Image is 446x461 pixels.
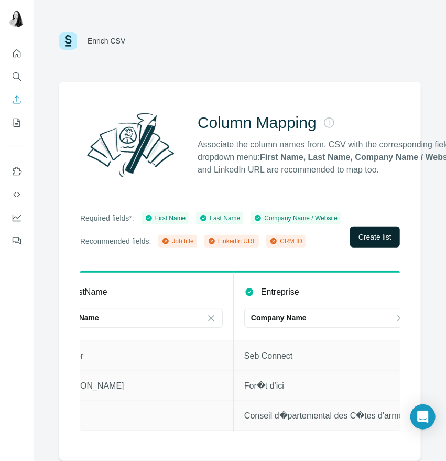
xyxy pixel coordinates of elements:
[208,237,256,246] div: LinkedIn URL
[8,185,25,204] button: Use Surfe API
[269,237,302,246] div: CRM ID
[199,213,240,223] div: Last Name
[254,213,338,223] div: Company Name / Website
[198,113,317,132] h2: Column Mapping
[145,213,186,223] div: First Name
[80,107,181,183] img: Surfe Illustration - Column Mapping
[410,404,436,430] div: Open Intercom Messenger
[8,10,25,27] img: Avatar
[244,350,412,362] p: Seb Connect
[8,67,25,86] button: Search
[8,90,25,109] button: Enrich CSV
[244,410,412,422] p: Conseil d�partemental des C�tes d'armor
[72,286,107,298] p: lastName
[80,213,134,223] p: Required fields*:
[350,227,400,248] button: Create list
[80,236,151,246] p: Recommended fields:
[358,232,391,242] span: Create list
[88,36,125,46] div: Enrich CSV
[8,44,25,63] button: Quick start
[8,208,25,227] button: Dashboard
[55,380,223,392] p: [PERSON_NAME]
[8,113,25,132] button: My lists
[8,162,25,181] button: Use Surfe on LinkedIn
[59,32,77,50] img: Surfe Logo
[8,231,25,250] button: Feedback
[55,350,223,362] p: Bouvier
[62,313,99,323] p: Last Name
[261,286,299,298] p: Entreprise
[244,380,412,392] p: For�t d'ici
[251,313,307,323] p: Company Name
[161,237,193,246] div: Job title
[55,410,223,422] p: Garel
